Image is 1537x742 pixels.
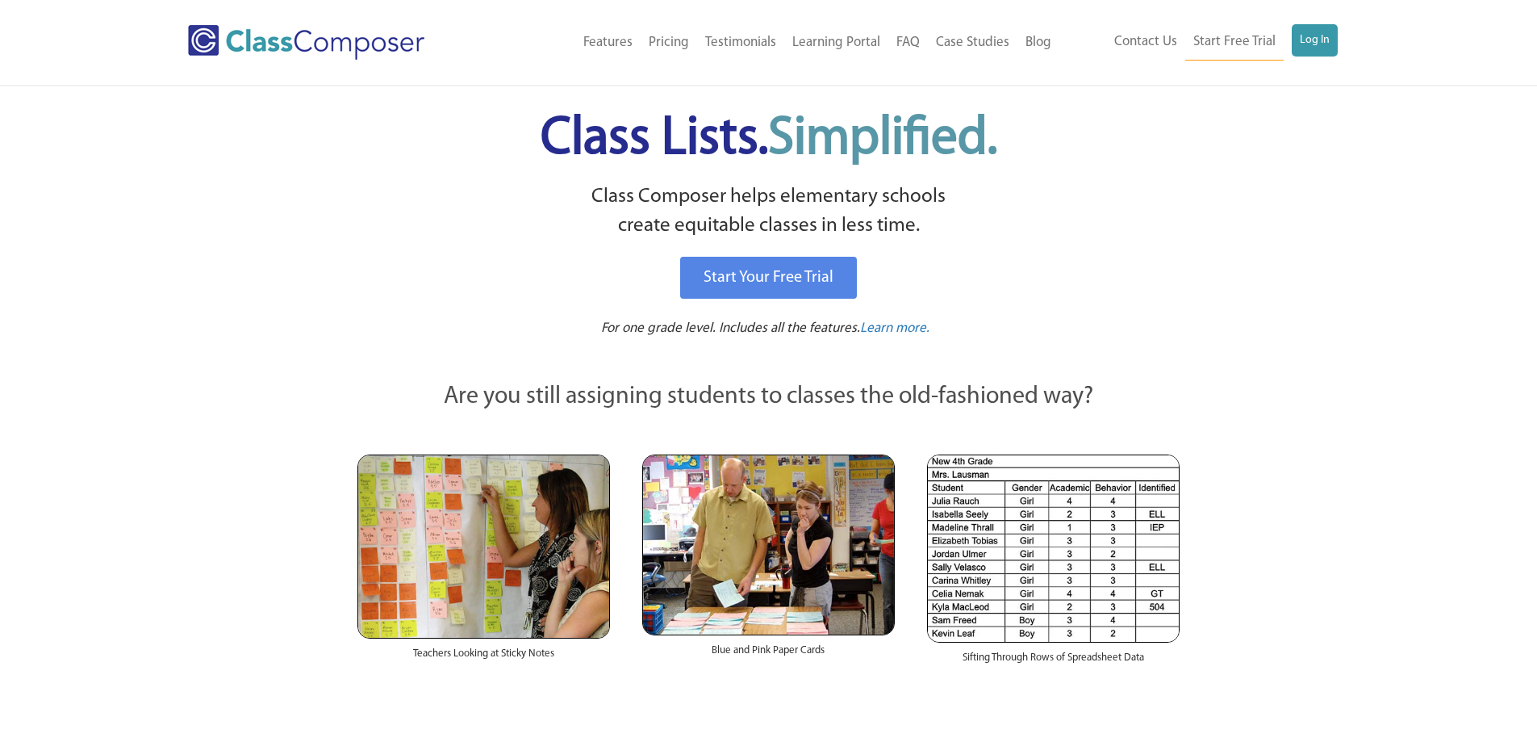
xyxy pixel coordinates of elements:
span: Learn more. [860,321,929,335]
a: Pricing [641,25,697,61]
span: Class Lists. [541,113,997,166]
a: Case Studies [928,25,1017,61]
div: Sifting Through Rows of Spreadsheet Data [927,643,1180,681]
div: Blue and Pink Paper Cards [642,635,895,674]
span: For one grade level. Includes all the features. [601,321,860,335]
span: Start Your Free Trial [704,270,833,286]
a: FAQ [888,25,928,61]
a: Learning Portal [784,25,888,61]
span: Simplified. [768,113,997,166]
img: Spreadsheets [927,455,1180,643]
img: Teachers Looking at Sticky Notes [357,455,610,639]
nav: Header Menu [491,25,1059,61]
img: Blue and Pink Paper Cards [642,455,895,635]
a: Testimonials [697,25,784,61]
p: Are you still assigning students to classes the old-fashioned way? [357,379,1180,415]
a: Features [575,25,641,61]
p: Class Composer helps elementary schools create equitable classes in less time. [355,182,1183,241]
a: Learn more. [860,319,929,339]
a: Contact Us [1106,24,1185,60]
a: Start Your Free Trial [680,257,857,299]
div: Teachers Looking at Sticky Notes [357,639,610,677]
a: Blog [1017,25,1059,61]
nav: Header Menu [1059,24,1338,61]
img: Class Composer [188,25,424,60]
a: Start Free Trial [1185,24,1284,61]
a: Log In [1292,24,1338,57]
